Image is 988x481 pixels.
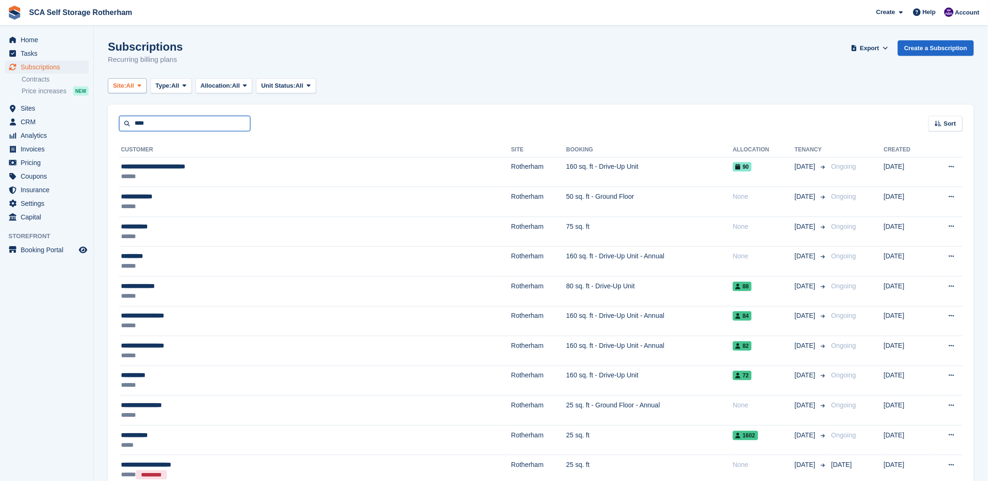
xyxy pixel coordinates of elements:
a: menu [5,129,89,142]
td: 160 sq. ft - Drive-Up Unit [566,366,733,396]
span: [DATE] [795,460,817,470]
span: Ongoing [831,252,856,260]
span: 88 [733,282,752,291]
span: Pricing [21,156,77,169]
button: Site: All [108,78,147,94]
th: Allocation [733,143,795,158]
span: Ongoing [831,163,856,170]
span: [DATE] [831,461,852,468]
a: menu [5,197,89,210]
span: Export [860,44,879,53]
td: [DATE] [884,276,929,306]
span: Coupons [21,170,77,183]
td: [DATE] [884,425,929,455]
span: Site: [113,81,126,90]
span: [DATE] [795,192,817,202]
span: Sort [944,119,956,128]
a: Price increases NEW [22,86,89,96]
span: [DATE] [795,251,817,261]
a: SCA Self Storage Rotherham [25,5,136,20]
span: All [126,81,134,90]
a: menu [5,60,89,74]
img: Kelly Neesham [944,8,954,17]
th: Booking [566,143,733,158]
td: Rotherham [511,187,566,217]
div: None [733,400,795,410]
span: Create [876,8,895,17]
span: [DATE] [795,162,817,172]
a: menu [5,170,89,183]
td: 160 sq. ft - Drive-Up Unit [566,157,733,187]
div: None [733,192,795,202]
th: Site [511,143,566,158]
p: Recurring billing plans [108,54,183,65]
span: All [232,81,240,90]
td: 25 sq. ft - Ground Floor - Annual [566,396,733,426]
span: Settings [21,197,77,210]
span: Storefront [8,232,93,241]
button: Unit Status: All [256,78,316,94]
th: Tenancy [795,143,828,158]
td: 160 sq. ft - Drive-Up Unit - Annual [566,336,733,366]
td: 80 sq. ft - Drive-Up Unit [566,276,733,306]
a: menu [5,47,89,60]
span: CRM [21,115,77,128]
span: Ongoing [831,342,856,349]
span: Ongoing [831,282,856,290]
span: 84 [733,311,752,321]
span: Home [21,33,77,46]
span: Booking Portal [21,243,77,256]
td: 50 sq. ft - Ground Floor [566,187,733,217]
span: Subscriptions [21,60,77,74]
td: Rotherham [511,217,566,247]
span: Analytics [21,129,77,142]
td: [DATE] [884,247,929,277]
td: Rotherham [511,306,566,336]
button: Export [849,40,890,56]
a: Contracts [22,75,89,84]
td: Rotherham [511,157,566,187]
span: Insurance [21,183,77,196]
a: Create a Subscription [898,40,974,56]
td: [DATE] [884,396,929,426]
div: NEW [73,86,89,96]
a: menu [5,243,89,256]
span: Help [923,8,936,17]
span: Sites [21,102,77,115]
a: menu [5,210,89,224]
span: Ongoing [831,401,856,409]
button: Allocation: All [196,78,253,94]
img: stora-icon-8386f47178a22dfd0bd8f6a31ec36ba5ce8667c1dd55bd0f319d3a0aa187defe.svg [8,6,22,20]
span: 82 [733,341,752,351]
span: All [295,81,303,90]
td: [DATE] [884,336,929,366]
a: menu [5,183,89,196]
span: 90 [733,162,752,172]
span: Allocation: [201,81,232,90]
span: [DATE] [795,281,817,291]
span: Price increases [22,87,67,96]
span: [DATE] [795,222,817,232]
span: [DATE] [795,370,817,380]
span: Ongoing [831,312,856,319]
span: [DATE] [795,400,817,410]
span: [DATE] [795,430,817,440]
td: 160 sq. ft - Drive-Up Unit - Annual [566,247,733,277]
th: Created [884,143,929,158]
td: Rotherham [511,366,566,396]
span: Account [955,8,980,17]
span: Unit Status: [261,81,295,90]
td: Rotherham [511,425,566,455]
td: [DATE] [884,157,929,187]
td: [DATE] [884,366,929,396]
h1: Subscriptions [108,40,183,53]
span: Tasks [21,47,77,60]
span: 72 [733,371,752,380]
span: [DATE] [795,341,817,351]
a: menu [5,143,89,156]
td: [DATE] [884,187,929,217]
td: 75 sq. ft [566,217,733,247]
td: Rotherham [511,247,566,277]
span: Type: [156,81,172,90]
span: Ongoing [831,371,856,379]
